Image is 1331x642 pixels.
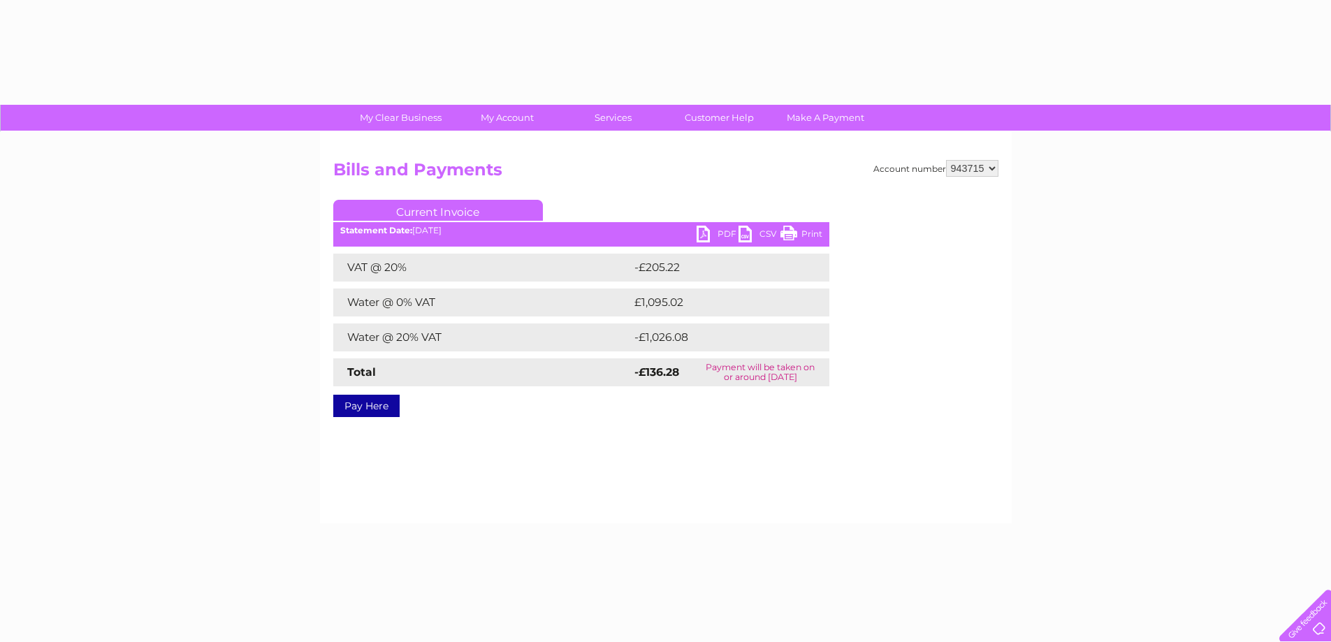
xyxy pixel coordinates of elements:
h2: Bills and Payments [333,160,998,187]
td: -£205.22 [631,254,806,282]
b: Statement Date: [340,225,412,235]
td: £1,095.02 [631,289,807,316]
td: VAT @ 20% [333,254,631,282]
a: My Account [449,105,565,131]
strong: Total [347,365,376,379]
a: CSV [739,226,780,246]
a: Customer Help [662,105,777,131]
a: PDF [697,226,739,246]
div: [DATE] [333,226,829,235]
a: Services [555,105,671,131]
td: Payment will be taken on or around [DATE] [692,358,829,386]
a: Make A Payment [768,105,883,131]
strong: -£136.28 [634,365,679,379]
a: Pay Here [333,395,400,417]
div: Account number [873,160,998,177]
td: Water @ 0% VAT [333,289,631,316]
a: Current Invoice [333,200,543,221]
a: Print [780,226,822,246]
td: -£1,026.08 [631,323,809,351]
td: Water @ 20% VAT [333,323,631,351]
a: My Clear Business [343,105,458,131]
